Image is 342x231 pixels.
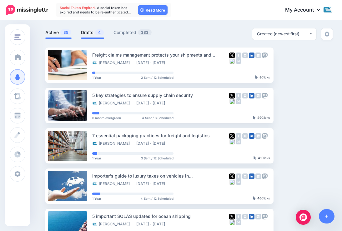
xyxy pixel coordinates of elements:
[45,29,72,36] a: Active35
[138,29,152,35] span: 383
[259,75,261,79] b: 8
[92,76,101,79] span: 1 Year
[60,6,131,14] span: A social token has expired and needs to be re-authenticated…
[255,53,261,58] img: google_business-grey-square.png
[262,173,268,179] img: mastodon-grey-square.png
[255,214,261,219] img: google_business-grey-square.png
[136,101,168,106] li: [DATE] - [DATE]
[229,133,235,139] img: twitter-square.png
[236,173,241,179] img: facebook-grey-square.png
[236,139,241,144] img: medium-grey-square.png
[141,157,174,160] span: 3 Sent / 12 Scheduled
[296,210,311,225] div: Open Intercom Messenger
[136,60,168,65] li: [DATE] - [DATE]
[236,98,241,104] img: medium-grey-square.png
[242,214,248,219] img: instagram-grey-square.png
[236,214,241,219] img: facebook-grey-square.png
[92,222,133,227] li: [PERSON_NAME]
[242,173,248,179] img: instagram-grey-square.png
[255,76,270,79] div: Clicks
[242,53,248,58] img: instagram-grey-square.png
[236,179,241,185] img: medium-grey-square.png
[253,197,270,200] div: Clicks
[236,53,241,58] img: facebook-grey-square.png
[229,214,235,219] img: twitter-square.png
[113,29,152,36] a: Completed383
[229,179,235,185] img: bluesky-grey-square.png
[252,28,316,40] button: Created (newest first)
[242,133,248,139] img: instagram-grey-square.png
[262,93,268,98] img: mastodon-grey-square.png
[279,3,333,18] a: My Account
[92,51,229,58] div: Freight claims management protects your shipments and minimizes loss
[262,133,268,139] img: mastodon-grey-square.png
[258,156,261,160] b: 41
[92,141,133,146] li: [PERSON_NAME]
[92,213,229,220] div: 5 important SOLAS updates for ocean shipping
[141,197,174,200] span: 4 Sent / 12 Scheduled
[136,222,168,227] li: [DATE] - [DATE]
[249,53,254,58] img: linkedin-square.png
[236,133,241,139] img: facebook-grey-square.png
[92,101,133,106] li: [PERSON_NAME]
[229,53,235,58] img: twitter-square.png
[255,75,258,79] img: pointer-grey-darker.png
[255,93,261,98] img: google_business-grey-square.png
[229,98,235,104] img: bluesky-grey-square.png
[324,32,329,37] img: settings-grey.png
[138,5,168,15] a: Read More
[253,116,256,119] img: pointer-grey-darker.png
[249,173,254,179] img: linkedin-square.png
[95,29,104,35] span: 4
[92,197,101,200] span: 1 Year
[262,53,268,58] img: mastodon-grey-square.png
[236,219,241,225] img: medium-grey-square.png
[92,60,133,65] li: [PERSON_NAME]
[60,29,71,35] span: 35
[60,6,96,10] span: Social Token Expired.
[255,173,261,179] img: google_business-grey-square.png
[257,116,261,119] b: 49
[92,132,229,139] div: 7 essential packaging practices for freight and logistics
[92,181,133,186] li: [PERSON_NAME]
[142,116,174,119] span: 4 Sent / 8 Scheduled
[6,5,48,15] img: Missinglettr
[229,58,235,64] img: bluesky-grey-square.png
[141,76,174,79] span: 2 Sent / 12 Scheduled
[249,93,254,98] img: linkedin-square.png
[242,93,248,98] img: instagram-grey-square.png
[236,93,241,98] img: facebook-grey-square.png
[249,133,254,139] img: linkedin-square.png
[229,219,235,225] img: bluesky-grey-square.png
[136,141,168,146] li: [DATE] - [DATE]
[255,133,261,139] img: google_business-grey-square.png
[92,157,101,160] span: 1 Year
[229,93,235,98] img: twitter-square.png
[229,139,235,144] img: bluesky-grey-square.png
[253,196,256,200] img: pointer-grey-darker.png
[262,214,268,219] img: mastodon-grey-square.png
[249,214,254,219] img: linkedin-square.png
[236,58,241,64] img: medium-grey-square.png
[92,172,229,179] div: Importer's guide to luxury taxes on vehicles in [GEOGRAPHIC_DATA]
[257,196,261,200] b: 46
[257,31,309,37] div: Created (newest first)
[254,156,270,160] div: Clicks
[92,92,229,99] div: 5 key strategies to ensure supply chain security
[136,181,168,186] li: [DATE] - [DATE]
[81,29,104,36] a: Drafts4
[254,156,256,160] img: pointer-grey-darker.png
[92,116,121,119] span: 6 month evergreen
[253,116,270,120] div: Clicks
[229,173,235,179] img: twitter-square.png
[14,34,21,40] img: menu.png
